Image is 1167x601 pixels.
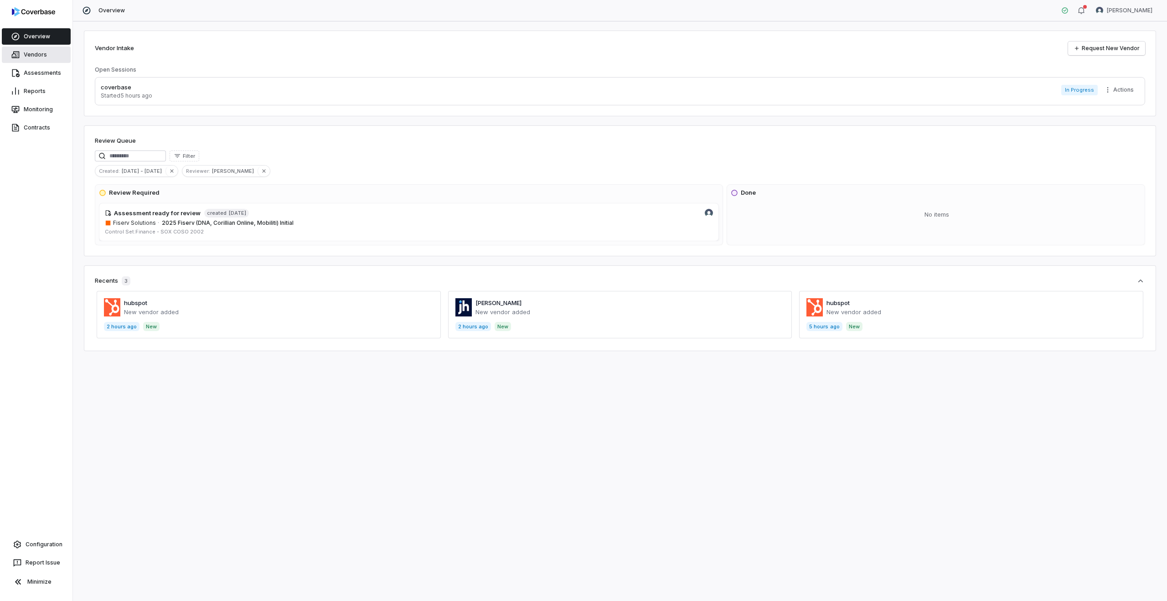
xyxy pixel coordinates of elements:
[1068,41,1145,55] a: Request New Vendor
[228,210,246,217] span: [DATE]
[122,167,165,175] span: [DATE] - [DATE]
[113,219,156,227] span: Fiserv Solutions
[183,153,195,160] span: Filter
[95,44,134,53] h2: Vendor Intake
[4,554,69,571] button: Report Issue
[4,536,69,553] a: Configuration
[105,228,204,235] span: Control Set: Finance - SOX COSO 2002
[99,203,719,242] a: Lili Jiang avatarAssessment ready for reviewcreated[DATE]fiserv.com/en.htmlFiserv Solutions·2025 ...
[2,65,71,81] a: Assessments
[1096,7,1103,14] img: Lili Jiang avatar
[101,92,152,99] p: Started 5 hours ago
[95,66,136,73] h3: Open Sessions
[1090,4,1158,17] button: Lili Jiang avatar[PERSON_NAME]
[122,276,130,285] span: 3
[124,299,147,306] a: hubspot
[98,7,125,14] span: Overview
[1107,7,1152,14] span: [PERSON_NAME]
[162,219,294,226] span: 2025 Fiserv (DNA, Corillian Online, Mobiliti) Initial
[475,299,522,306] a: [PERSON_NAME]
[705,209,713,217] img: Lili Jiang avatar
[2,119,71,136] a: Contracts
[95,276,1145,285] button: Recents3
[2,47,71,63] a: Vendors
[101,83,152,92] p: coverbase
[826,299,850,306] a: hubspot
[182,167,212,175] span: Reviewer :
[731,203,1143,227] div: No items
[212,167,258,175] span: [PERSON_NAME]
[12,7,55,16] img: logo-D7KZi-bG.svg
[2,101,71,118] a: Monitoring
[741,188,756,197] h3: Done
[109,188,160,197] h3: Review Required
[207,210,227,217] span: created
[95,77,1145,105] a: coverbaseStarted5 hours agoIn ProgressMore actions
[4,573,69,591] button: Minimize
[114,209,201,218] h4: Assessment ready for review
[95,276,130,285] div: Recents
[1101,83,1139,97] button: More actions
[1061,85,1098,95] span: In Progress
[158,219,159,227] span: ·
[170,150,199,161] button: Filter
[2,83,71,99] a: Reports
[2,28,71,45] a: Overview
[95,136,136,145] h1: Review Queue
[95,167,122,175] span: Created :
